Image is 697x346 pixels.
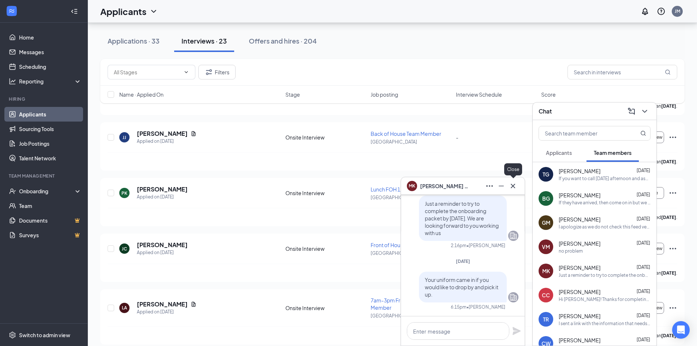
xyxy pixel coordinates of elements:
[559,320,651,327] div: I sent a link with the information that needs to be filled out-I also need to know your pant and ...
[466,304,505,310] span: • [PERSON_NAME]
[637,240,650,246] span: [DATE]
[637,264,650,270] span: [DATE]
[371,194,451,201] p: [GEOGRAPHIC_DATA]
[420,182,471,190] span: [PERSON_NAME] Krishnan
[637,216,650,222] span: [DATE]
[668,304,677,312] svg: Ellipses
[122,246,127,252] div: JC
[639,105,651,117] button: ChevronDown
[542,243,550,250] div: VM
[559,248,583,254] div: no problem
[371,130,441,137] span: Back of House Team Member
[9,187,16,195] svg: UserCheck
[657,7,666,16] svg: QuestionInfo
[507,180,519,192] button: Cross
[285,245,366,252] div: Onsite Interview
[123,134,126,141] div: JJ
[137,241,188,249] h5: [PERSON_NAME]
[285,304,366,312] div: Onsite Interview
[191,301,196,307] svg: Document
[637,289,650,294] span: [DATE]
[371,91,398,98] span: Job posting
[285,91,300,98] span: Stage
[371,297,445,311] span: 7am-3pm Front of House Team Member
[539,107,552,115] h3: Chat
[137,138,196,145] div: Applied on [DATE]
[137,300,188,308] h5: [PERSON_NAME]
[543,316,549,323] div: TR
[121,190,127,196] div: PK
[371,313,451,319] p: [GEOGRAPHIC_DATA]
[8,7,15,15] svg: WorkstreamLogo
[668,189,677,197] svg: Ellipses
[425,276,498,298] span: Your uniform came in if you would like to drop by and pick it up.
[114,68,180,76] input: All Stages
[19,187,75,195] div: Onboarding
[19,136,82,151] a: Job Postings
[100,5,146,18] h1: Applicants
[484,180,495,192] button: Ellipses
[559,272,651,278] div: Just a reminder to try to complete the onboarding packet by [DATE]. We are looking forward to you...
[542,291,550,299] div: CC
[451,242,466,249] div: 2:16pm
[559,336,600,344] span: [PERSON_NAME]
[451,304,466,310] div: 6:15pm
[559,200,651,206] div: If they have arrived, then come on in but we may have to wait until [DATE] or [DATE]. Everyone is...
[108,36,160,45] div: Applications · 33
[456,134,458,141] span: -
[626,105,637,117] button: ComposeMessage
[675,8,680,14] div: JM
[71,8,78,15] svg: Collapse
[249,36,317,45] div: Offers and hires · 204
[425,200,499,236] span: Just a reminder to try to complete the onboarding packet by [DATE]. We are looking forward to you...
[542,195,550,202] div: BG
[668,244,677,253] svg: Ellipses
[637,168,650,173] span: [DATE]
[509,293,518,302] svg: Company
[19,107,82,122] a: Applicants
[542,267,550,275] div: MK
[672,321,690,339] div: Open Intercom Messenger
[137,249,188,256] div: Applied on [DATE]
[485,182,494,190] svg: Ellipses
[559,312,600,320] span: [PERSON_NAME]
[539,126,626,140] input: Search team member
[546,149,572,156] span: Applicants
[466,242,505,249] span: • [PERSON_NAME]
[512,327,521,335] svg: Plane
[19,228,82,242] a: SurveysCrown
[19,151,82,165] a: Talent Network
[567,65,677,79] input: Search in interviews
[137,193,188,201] div: Applied on [DATE]
[661,270,676,276] b: [DATE]
[497,182,506,190] svg: Minimize
[191,131,196,137] svg: Document
[137,308,196,316] div: Applied on [DATE]
[559,191,600,199] span: [PERSON_NAME]
[509,182,517,190] svg: Cross
[205,68,213,77] svg: Filter
[456,91,502,98] span: Interview Schedule
[19,122,82,136] a: Sourcing Tools
[119,91,164,98] span: Name · Applied On
[456,258,470,264] span: [DATE]
[19,213,82,228] a: DocumentsCrown
[19,59,82,74] a: Scheduling
[371,139,451,145] p: [GEOGRAPHIC_DATA]
[637,337,650,342] span: [DATE]
[559,167,600,175] span: [PERSON_NAME]
[640,130,646,136] svg: MagnifyingGlass
[665,69,671,75] svg: MagnifyingGlass
[637,192,650,197] span: [DATE]
[9,78,16,85] svg: Analysis
[371,242,442,248] span: Front of House Team Member
[627,107,636,116] svg: ComposeMessage
[640,107,649,116] svg: ChevronDown
[19,331,70,339] div: Switch to admin view
[559,288,600,295] span: [PERSON_NAME]
[559,216,600,223] span: [PERSON_NAME]
[543,171,549,178] div: TG
[509,231,518,240] svg: Company
[661,159,676,164] b: [DATE]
